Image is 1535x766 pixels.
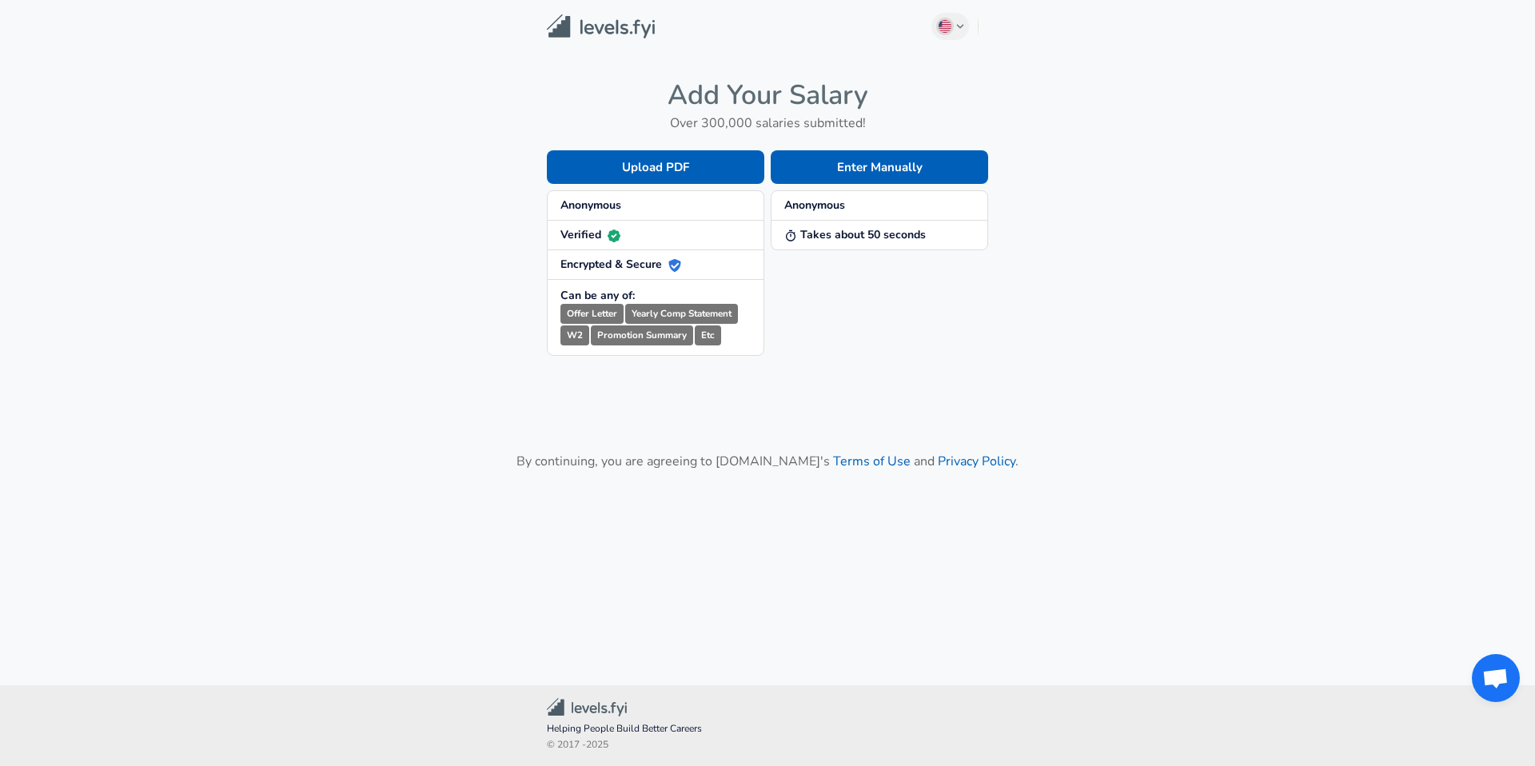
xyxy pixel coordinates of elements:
strong: Anonymous [560,197,621,213]
span: Helping People Build Better Careers [547,721,988,737]
strong: Verified [560,227,620,242]
small: Offer Letter [560,304,624,324]
a: Privacy Policy [938,453,1015,470]
h6: Over 300,000 salaries submitted! [547,112,988,134]
strong: Can be any of: [560,288,635,303]
span: © 2017 - 2025 [547,737,988,753]
img: English (US) [939,20,951,33]
img: Levels.fyi [547,14,655,39]
button: Enter Manually [771,150,988,184]
button: English (US) [931,13,970,40]
button: Upload PDF [547,150,764,184]
small: W2 [560,325,589,345]
a: Terms of Use [833,453,911,470]
h4: Add Your Salary [547,78,988,112]
img: Levels.fyi Community [547,698,627,716]
div: Open chat [1472,654,1520,702]
small: Etc [695,325,721,345]
strong: Encrypted & Secure [560,257,681,272]
strong: Takes about 50 seconds [784,227,926,242]
small: Yearly Comp Statement [625,304,738,324]
small: Promotion Summary [591,325,693,345]
strong: Anonymous [784,197,845,213]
